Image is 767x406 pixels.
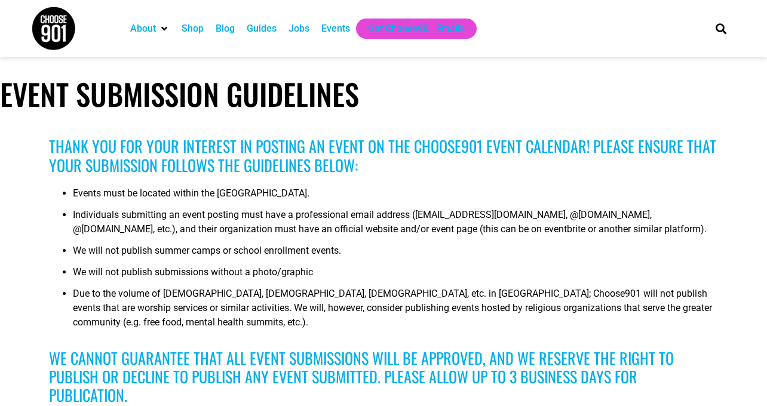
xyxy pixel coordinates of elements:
li: We will not publish summer camps or school enrollment events. [73,244,718,265]
a: Shop [182,21,204,36]
div: About [124,19,176,39]
li: We will not publish submissions without a photo/graphic [73,265,718,287]
h3: We cannot guarantee that all event submissions will be approved, and we reserve the right to publ... [49,349,718,405]
h3: Thank you for your interest in posting an event on the Choose901 event calendar! Please ensure th... [49,137,718,174]
a: About [130,21,156,36]
div: Search [711,19,731,38]
li: Due to the volume of [DEMOGRAPHIC_DATA], [DEMOGRAPHIC_DATA], [DEMOGRAPHIC_DATA], etc. in [GEOGRAP... [73,287,718,337]
a: Blog [216,21,235,36]
li: Events must be located within the [GEOGRAPHIC_DATA]. [73,186,718,208]
a: Jobs [289,21,309,36]
a: Get Choose901 Emails [368,21,465,36]
a: Events [321,21,350,36]
li: Individuals submitting an event posting must have a professional email address ([EMAIL_ADDRESS][D... [73,208,718,244]
a: Guides [247,21,277,36]
nav: Main nav [124,19,695,39]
